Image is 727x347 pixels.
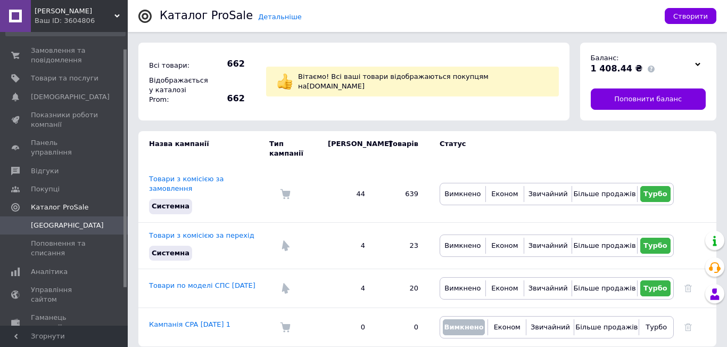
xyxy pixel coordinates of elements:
div: Вітаємо! Всі ваші товари відображаються покупцям на [DOMAIN_NAME] [295,69,551,94]
span: Магазин Скринька [35,6,114,16]
span: Більше продажів [573,190,635,198]
span: Баланс: [591,54,619,62]
span: Створити [673,12,708,20]
a: Товари з комісією за замовлення [149,175,224,192]
img: Комісія за замовлення [280,189,291,199]
a: Товари з комісією за перехід [149,231,254,239]
button: Економ [489,280,521,296]
span: Економ [491,241,518,249]
td: 23 [376,222,429,269]
span: Каталог ProSale [31,203,88,212]
button: Більше продажів [577,319,636,335]
div: Відображається у каталозі Prom: [146,73,205,108]
button: Економ [489,238,521,254]
span: Замовлення та повідомлення [31,46,98,65]
span: Системна [152,202,189,210]
td: 44 [317,166,376,222]
span: Поповнити баланс [614,94,682,104]
td: [PERSON_NAME] [317,131,376,166]
span: Показники роботи компанії [31,110,98,130]
a: Кампанія CPA [DATE] 1 [149,320,230,328]
span: Більше продажів [573,284,635,292]
img: :+1: [277,74,293,90]
td: 4 [317,269,376,308]
a: Видалити [684,323,692,331]
span: Турбо [643,284,667,292]
button: Турбо [640,238,671,254]
div: Каталог ProSale [160,10,253,21]
span: Звичайний [528,241,568,249]
span: Гаманець компанії [31,313,98,332]
button: Звичайний [527,238,569,254]
td: Назва кампанії [138,131,269,166]
button: Звичайний [527,280,569,296]
td: 20 [376,269,429,308]
span: Більше продажів [573,241,635,249]
span: [DEMOGRAPHIC_DATA] [31,92,110,102]
span: Турбо [646,323,667,331]
a: Видалити [684,284,692,292]
span: 662 [208,58,245,70]
td: Статус [429,131,674,166]
div: Ваш ID: 3604806 [35,16,128,26]
td: 4 [317,222,376,269]
button: Вимкнено [443,319,485,335]
button: Турбо [640,186,671,202]
span: Звичайний [528,190,568,198]
button: Економ [489,186,521,202]
a: Товари по моделі СПС [DATE] [149,281,255,289]
td: Товарів [376,131,429,166]
span: Вимкнено [444,190,481,198]
span: 662 [208,93,245,104]
button: Більше продажів [575,280,634,296]
span: Товари та послуги [31,74,98,83]
span: Вимкнено [444,323,483,331]
td: 639 [376,166,429,222]
button: Звичайний [529,319,571,335]
span: Турбо [643,241,667,249]
span: Більше продажів [575,323,638,331]
a: Детальніше [258,13,302,21]
button: Звичайний [527,186,569,202]
span: Економ [491,190,518,198]
span: 1 408.44 ₴ [591,63,643,74]
button: Вимкнено [443,186,483,202]
img: Комісія за перехід [280,283,291,294]
td: 0 [317,308,376,346]
span: Вимкнено [444,241,481,249]
span: Економ [494,323,521,331]
span: Покупці [31,184,60,194]
button: Більше продажів [575,186,634,202]
img: Комісія за перехід [280,240,291,251]
button: Економ [491,319,523,335]
button: Турбо [642,319,671,335]
span: Поповнення та списання [31,239,98,258]
td: 0 [376,308,429,346]
span: Системна [152,249,189,257]
button: Створити [665,8,716,24]
span: Управління сайтом [31,285,98,304]
span: Економ [491,284,518,292]
button: Вимкнено [443,238,483,254]
span: Аналітика [31,267,68,277]
span: Звичайний [531,323,570,331]
button: Турбо [640,280,671,296]
span: Вимкнено [444,284,481,292]
td: Тип кампанії [269,131,317,166]
span: Панель управління [31,138,98,157]
img: Комісія за замовлення [280,322,291,333]
a: Поповнити баланс [591,88,706,110]
span: Турбо [643,190,667,198]
button: Вимкнено [443,280,483,296]
span: [GEOGRAPHIC_DATA] [31,221,104,230]
span: Звичайний [528,284,568,292]
div: Всі товари: [146,58,205,73]
button: Більше продажів [575,238,634,254]
span: Відгуки [31,166,59,176]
